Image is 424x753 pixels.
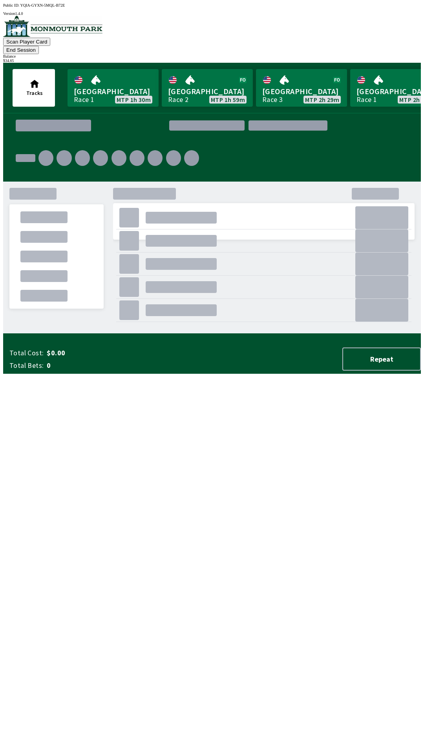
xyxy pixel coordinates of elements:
[113,247,415,334] div: .
[3,16,102,37] img: venue logo
[168,96,188,103] div: Race 2
[119,254,139,274] div: .
[331,122,408,129] div: .
[355,276,408,298] div: .
[262,86,341,96] span: [GEOGRAPHIC_DATA]
[355,299,408,322] div: .
[162,69,253,107] a: [GEOGRAPHIC_DATA]Race 2MTP 1h 59m
[184,150,199,166] div: .
[119,300,139,320] div: .
[355,206,408,229] div: .
[349,355,414,364] span: Repeat
[20,251,68,262] div: .
[13,69,55,107] button: Tracks
[168,86,247,96] span: [GEOGRAPHIC_DATA]
[16,154,35,162] div: .
[305,96,339,103] span: MTP 2h 29m
[356,96,377,103] div: Race 1
[75,150,90,166] div: .
[148,150,163,166] div: .
[9,348,44,358] span: Total Cost:
[355,253,408,275] div: .
[20,270,68,282] div: .
[9,188,57,200] div: .
[146,281,216,293] div: .
[256,69,347,107] a: [GEOGRAPHIC_DATA]Race 3MTP 2h 29m
[342,347,421,371] button: Repeat
[93,150,108,166] div: .
[130,150,144,166] div: .
[202,147,408,186] div: .
[3,3,421,7] div: Public ID:
[26,89,43,96] span: Tracks
[355,229,408,252] div: .
[9,361,44,370] span: Total Bets:
[3,58,421,63] div: $ 34.65
[211,96,245,103] span: MTP 1h 59m
[20,231,68,243] div: .
[20,211,68,223] div: .
[74,96,94,103] div: Race 1
[119,208,139,227] div: .
[3,54,421,58] div: Balance
[20,3,65,7] span: YQIA-GYXN-5MQL-B72E
[57,150,71,166] div: .
[146,304,216,316] div: .
[3,46,39,54] button: End Session
[119,231,139,251] div: .
[38,150,53,166] div: .
[3,38,50,46] button: Scan Player Card
[146,212,216,224] div: .
[146,235,216,247] div: .
[3,11,421,16] div: Version 1.4.0
[47,348,170,358] span: $0.00
[47,361,170,370] span: 0
[166,150,181,166] div: .
[111,150,126,166] div: .
[119,277,139,297] div: .
[20,290,68,302] div: .
[117,96,151,103] span: MTP 1h 30m
[68,69,159,107] a: [GEOGRAPHIC_DATA]Race 1MTP 1h 30m
[262,96,283,103] div: Race 3
[146,258,216,270] div: .
[74,86,152,96] span: [GEOGRAPHIC_DATA]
